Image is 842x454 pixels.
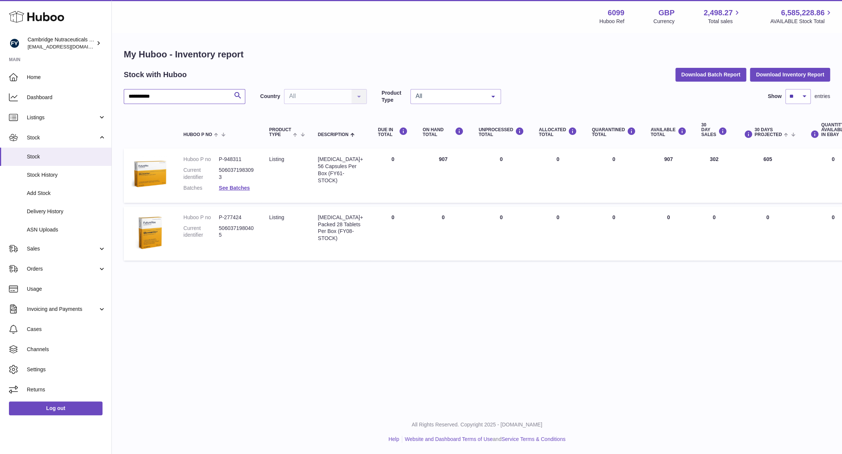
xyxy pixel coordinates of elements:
[219,225,254,239] dd: 5060371980405
[27,114,98,121] span: Listings
[131,214,168,251] img: product image
[754,127,782,137] span: 30 DAYS PROJECTED
[318,214,363,242] div: [MEDICAL_DATA]+ Packed 28 Tablets Per Box (FY08-STOCK)
[27,94,106,101] span: Dashboard
[27,286,106,293] span: Usage
[131,156,168,193] img: product image
[643,206,694,261] td: 0
[219,156,254,163] dd: P-948311
[532,148,584,203] td: 0
[27,265,98,272] span: Orders
[27,153,106,160] span: Stock
[532,206,584,261] td: 0
[183,132,212,137] span: Huboo P no
[701,123,727,138] div: 30 DAY SALES
[643,148,694,203] td: 907
[405,436,493,442] a: Website and Dashboard Terms of Use
[592,127,636,137] div: QUARANTINED Total
[414,92,486,100] span: All
[27,326,106,333] span: Cases
[27,208,106,215] span: Delivery History
[388,436,399,442] a: Help
[27,306,98,313] span: Invoicing and Payments
[27,386,106,393] span: Returns
[734,206,801,261] td: 0
[183,167,219,181] dt: Current identifier
[183,156,219,163] dt: Huboo P no
[599,18,624,25] div: Huboo Ref
[27,226,106,233] span: ASN Uploads
[675,68,747,81] button: Download Batch Report
[734,148,801,203] td: 605
[269,156,284,162] span: listing
[539,127,577,137] div: ALLOCATED Total
[501,436,565,442] a: Service Terms & Conditions
[658,8,674,18] strong: GBP
[124,48,830,60] h1: My Huboo - Inventory report
[219,214,254,221] dd: P-277424
[704,8,733,18] span: 2,498.27
[415,206,471,261] td: 0
[770,8,833,25] a: 6,585,228.86 AVAILABLE Stock Total
[318,156,363,184] div: [MEDICAL_DATA]+ 56 Capsules Per Box (FY61-STOCK)
[479,127,524,137] div: UNPROCESSED Total
[650,127,686,137] div: AVAILABLE Total
[402,436,565,443] li: and
[27,134,98,141] span: Stock
[382,89,407,104] label: Product Type
[183,185,219,192] dt: Batches
[423,127,464,137] div: ON HAND Total
[260,93,280,100] label: Country
[612,156,615,162] span: 0
[608,8,624,18] strong: 6099
[471,148,532,203] td: 0
[694,148,734,203] td: 302
[27,366,106,373] span: Settings
[27,245,98,252] span: Sales
[370,148,415,203] td: 0
[318,132,349,137] span: Description
[269,214,284,220] span: listing
[708,18,741,25] span: Total sales
[694,206,734,261] td: 0
[612,214,615,220] span: 0
[28,44,110,50] span: [EMAIL_ADDRESS][DOMAIN_NAME]
[118,421,836,428] p: All Rights Reserved. Copyright 2025 - [DOMAIN_NAME]
[27,346,106,353] span: Channels
[219,185,250,191] a: See Batches
[9,38,20,49] img: huboo@camnutra.com
[27,74,106,81] span: Home
[269,127,291,137] span: Product Type
[183,225,219,239] dt: Current identifier
[370,206,415,261] td: 0
[471,206,532,261] td: 0
[124,70,187,80] h2: Stock with Huboo
[653,18,675,25] div: Currency
[415,148,471,203] td: 907
[183,214,219,221] dt: Huboo P no
[704,8,741,25] a: 2,498.27 Total sales
[781,8,824,18] span: 6,585,228.86
[9,401,103,415] a: Log out
[219,167,254,181] dd: 5060371983093
[750,68,830,81] button: Download Inventory Report
[378,127,408,137] div: DUE IN TOTAL
[814,93,830,100] span: entries
[28,36,95,50] div: Cambridge Nutraceuticals Ltd
[27,171,106,179] span: Stock History
[27,190,106,197] span: Add Stock
[768,93,782,100] label: Show
[770,18,833,25] span: AVAILABLE Stock Total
